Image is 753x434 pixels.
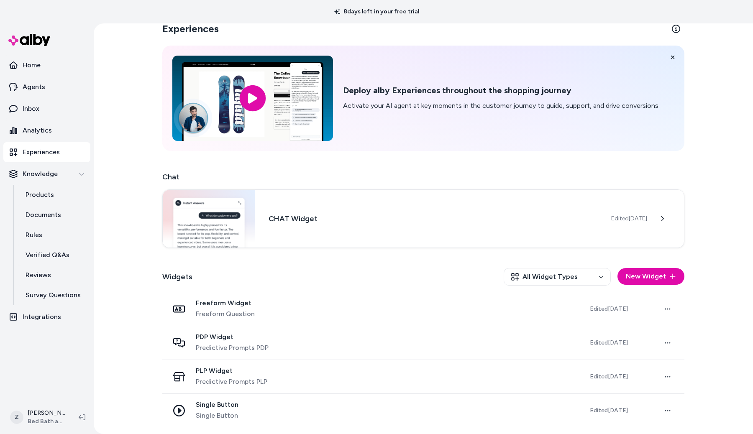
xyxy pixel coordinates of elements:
[196,411,238,421] span: Single Button
[26,250,69,260] p: Verified Q&As
[343,101,660,111] p: Activate your AI agent at key moments in the customer journey to guide, support, and drive conver...
[196,401,238,409] span: Single Button
[17,245,90,265] a: Verified Q&As
[26,290,81,300] p: Survey Questions
[196,309,255,319] span: Freeform Question
[17,285,90,305] a: Survey Questions
[196,343,269,353] span: Predictive Prompts PDP
[23,312,61,322] p: Integrations
[10,411,23,424] span: Z
[17,205,90,225] a: Documents
[162,271,192,283] h2: Widgets
[196,367,267,375] span: PLP Widget
[23,125,52,135] p: Analytics
[269,213,598,225] h3: CHAT Widget
[3,164,90,184] button: Knowledge
[196,377,267,387] span: Predictive Prompts PLP
[26,230,42,240] p: Rules
[196,333,269,341] span: PDP Widget
[617,268,684,285] button: New Widget
[17,265,90,285] a: Reviews
[23,60,41,70] p: Home
[23,82,45,92] p: Agents
[5,404,72,431] button: Z[PERSON_NAME]Bed Bath and Beyond
[3,142,90,162] a: Experiences
[611,214,647,223] span: Edited [DATE]
[3,55,90,75] a: Home
[590,373,628,380] span: Edited [DATE]
[590,407,628,414] span: Edited [DATE]
[3,77,90,97] a: Agents
[26,270,51,280] p: Reviews
[590,339,628,346] span: Edited [DATE]
[162,189,684,248] a: Chat widgetCHAT WidgetEdited[DATE]
[163,190,255,248] img: Chat widget
[590,305,628,312] span: Edited [DATE]
[504,268,611,286] button: All Widget Types
[3,307,90,327] a: Integrations
[23,147,60,157] p: Experiences
[196,299,255,307] span: Freeform Widget
[26,190,54,200] p: Products
[3,99,90,119] a: Inbox
[26,210,61,220] p: Documents
[343,85,660,96] h2: Deploy alby Experiences throughout the shopping journey
[8,34,50,46] img: alby Logo
[162,171,684,183] h2: Chat
[28,417,65,426] span: Bed Bath and Beyond
[17,185,90,205] a: Products
[3,120,90,140] a: Analytics
[17,225,90,245] a: Rules
[23,169,58,179] p: Knowledge
[23,104,39,114] p: Inbox
[162,22,219,36] h2: Experiences
[28,409,65,417] p: [PERSON_NAME]
[329,8,424,16] p: 8 days left in your free trial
